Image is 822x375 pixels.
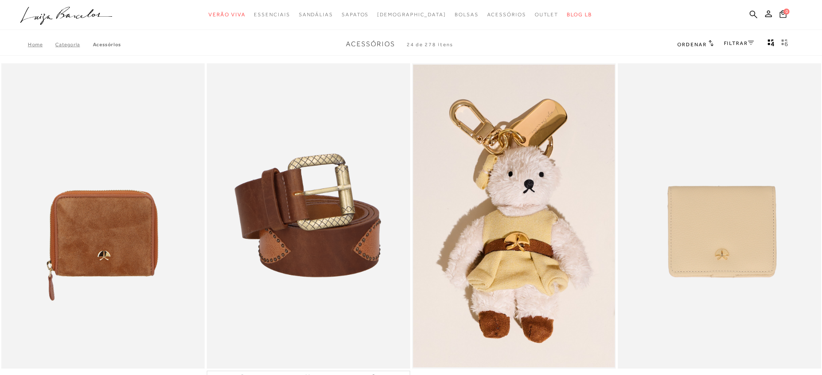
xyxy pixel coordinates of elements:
[2,65,204,367] img: CARTEIRA PORTA-CARTÕES EM CAMURÇA CARAMELO
[783,9,789,15] span: 0
[413,65,615,367] a: CHAVEIRO URSO DE PELÚCIA VESTIDO EM TECIDO AMARELO CHAVEIRO URSO DE PELÚCIA VESTIDO EM TECIDO AMA...
[208,65,409,367] img: CINTO MÉDIO EM COURO CAFÉ COM APLICAÇÕES EM COURO
[299,7,333,23] a: categoryNavScreenReaderText
[93,42,121,48] a: Acessórios
[455,12,479,18] span: Bolsas
[208,12,245,18] span: Verão Viva
[413,65,615,367] img: CHAVEIRO URSO DE PELÚCIA VESTIDO EM TECIDO AMARELO
[487,12,526,18] span: Acessórios
[619,65,820,367] a: CARTEIRA PEQUENA FECHO MAGNÉTICO BAUNILHA CARTEIRA PEQUENA FECHO MAGNÉTICO BAUNILHA
[28,42,55,48] a: Home
[407,42,454,48] span: 24 de 278 itens
[342,7,369,23] a: categoryNavScreenReaderText
[724,40,754,46] a: FILTRAR
[2,65,204,367] a: CARTEIRA PORTA-CARTÕES EM CAMURÇA CARAMELO CARTEIRA PORTA-CARTÕES EM CAMURÇA CARAMELO
[535,12,559,18] span: Outlet
[677,42,706,48] span: Ordenar
[567,7,592,23] a: BLOG LB
[455,7,479,23] a: categoryNavScreenReaderText
[55,42,92,48] a: Categoria
[535,7,559,23] a: categoryNavScreenReaderText
[346,40,395,48] span: Acessórios
[377,12,446,18] span: [DEMOGRAPHIC_DATA]
[487,7,526,23] a: categoryNavScreenReaderText
[254,7,290,23] a: categoryNavScreenReaderText
[299,12,333,18] span: Sandálias
[777,9,789,21] button: 0
[377,7,446,23] a: noSubCategoriesText
[342,12,369,18] span: Sapatos
[208,7,245,23] a: categoryNavScreenReaderText
[254,12,290,18] span: Essenciais
[208,65,409,367] a: CINTO MÉDIO EM COURO CAFÉ COM APLICAÇÕES EM COURO CINTO MÉDIO EM COURO CAFÉ COM APLICAÇÕES EM COURO
[779,39,791,50] button: gridText6Desc
[567,12,592,18] span: BLOG LB
[619,65,820,367] img: CARTEIRA PEQUENA FECHO MAGNÉTICO BAUNILHA
[765,39,777,50] button: Mostrar 4 produtos por linha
